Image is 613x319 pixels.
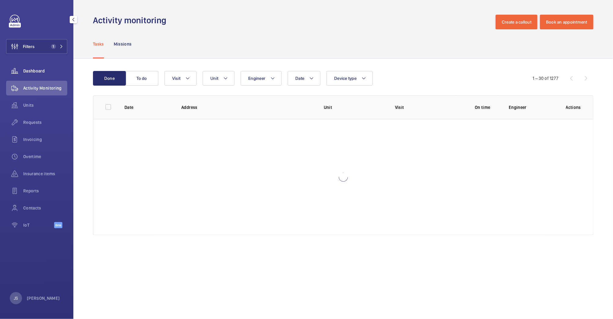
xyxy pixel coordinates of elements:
p: Actions [566,104,581,110]
span: Date [295,76,304,81]
span: Dashboard [23,68,67,74]
p: Visit [395,104,456,110]
span: Reports [23,188,67,194]
span: Engineer [248,76,265,81]
p: JS [14,295,18,301]
button: To do [125,71,158,86]
span: Contacts [23,205,67,211]
button: Date [288,71,320,86]
button: Create a callout [496,15,537,29]
button: Device type [327,71,373,86]
p: Unit [324,104,385,110]
p: Missions [114,41,132,47]
span: Visit [172,76,180,81]
span: Requests [23,119,67,125]
button: Engineer [241,71,282,86]
p: Date [124,104,172,110]
p: [PERSON_NAME] [27,295,60,301]
button: Done [93,71,126,86]
span: Units [23,102,67,108]
button: Book an appointment [540,15,593,29]
button: Filters1 [6,39,67,54]
p: Tasks [93,41,104,47]
button: Visit [164,71,197,86]
span: Insurance items [23,171,67,177]
button: Unit [203,71,234,86]
span: Activity Monitoring [23,85,67,91]
span: Beta [54,222,62,228]
span: Device type [334,76,356,81]
p: Engineer [509,104,556,110]
div: 1 – 30 of 1277 [533,75,558,81]
h1: Activity monitoring [93,15,170,26]
span: Unit [210,76,218,81]
p: Address [181,104,314,110]
p: On time [466,104,499,110]
span: IoT [23,222,54,228]
span: Overtime [23,154,67,160]
span: Filters [23,43,35,50]
span: 1 [51,44,56,49]
span: Invoicing [23,136,67,143]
